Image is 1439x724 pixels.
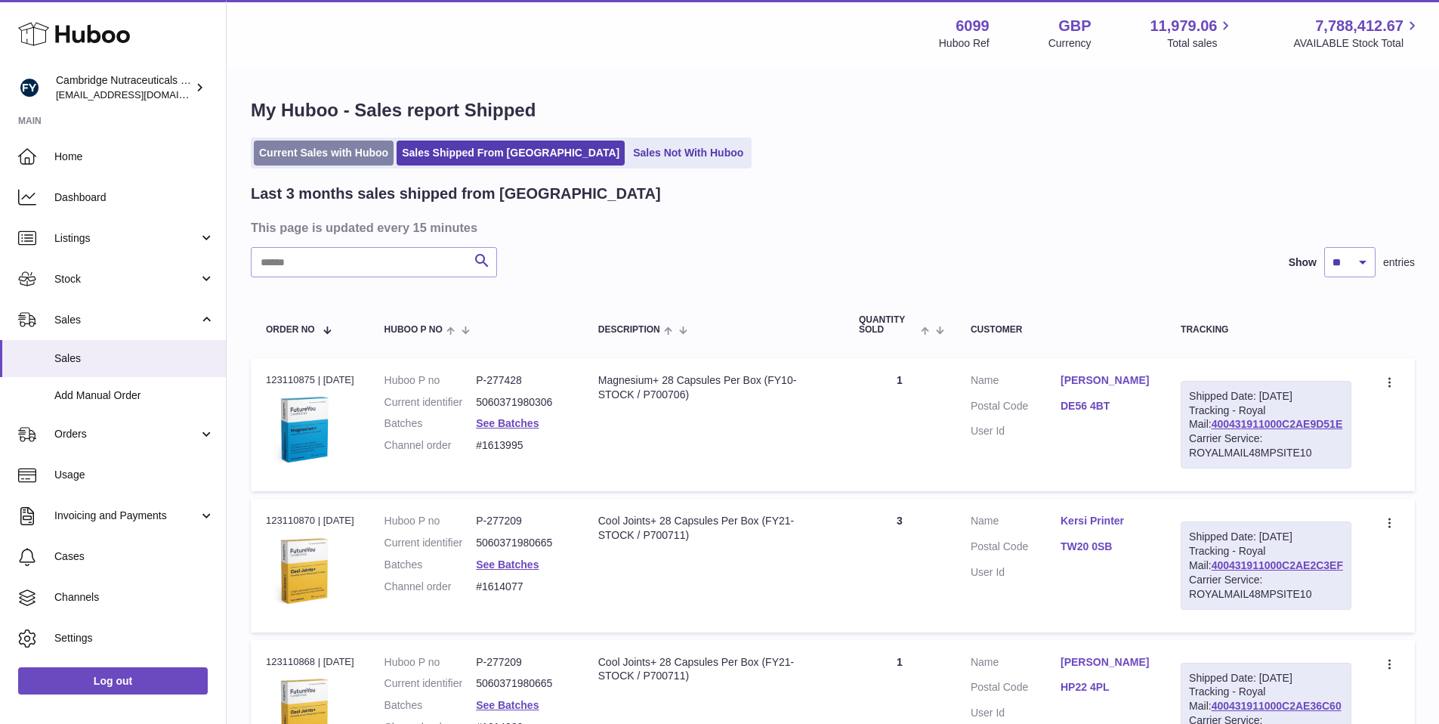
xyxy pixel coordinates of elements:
[384,536,477,550] dt: Current identifier
[1189,432,1343,460] div: Carrier Service: ROYALMAIL48MPSITE10
[1289,255,1317,270] label: Show
[476,655,568,670] dd: P-277209
[971,540,1061,558] dt: Postal Code
[598,373,829,402] div: Magnesium+ 28 Capsules Per Box (FY10-STOCK / P700706)
[956,16,990,36] strong: 6099
[844,499,956,632] td: 3
[1189,530,1343,544] div: Shipped Date: [DATE]
[1383,255,1415,270] span: entries
[54,590,215,605] span: Channels
[54,272,199,286] span: Stock
[384,655,477,670] dt: Huboo P no
[397,141,625,166] a: Sales Shipped From [GEOGRAPHIC_DATA]
[476,417,539,429] a: See Batches
[971,655,1061,673] dt: Name
[476,438,568,453] dd: #1613995
[266,655,354,669] div: 123110868 | [DATE]
[384,514,477,528] dt: Huboo P no
[54,509,199,523] span: Invoicing and Payments
[1061,655,1150,670] a: [PERSON_NAME]
[1150,16,1217,36] span: 11,979.06
[1189,671,1343,685] div: Shipped Date: [DATE]
[54,631,215,645] span: Settings
[1315,16,1403,36] span: 7,788,412.67
[18,667,208,695] a: Log out
[476,514,568,528] dd: P-277209
[384,676,477,691] dt: Current identifier
[384,438,477,453] dt: Channel order
[266,391,341,467] img: 1619447755.png
[1181,521,1351,609] div: Tracking - Royal Mail:
[476,699,539,711] a: See Batches
[971,424,1061,438] dt: User Id
[844,358,956,491] td: 1
[971,399,1061,417] dt: Postal Code
[971,565,1061,580] dt: User Id
[384,325,443,335] span: Huboo P no
[476,558,539,571] a: See Batches
[1061,514,1150,528] a: Kersi Printer
[54,150,215,164] span: Home
[1189,389,1343,404] div: Shipped Date: [DATE]
[476,395,568,410] dd: 5060371980306
[1293,36,1421,51] span: AVAILABLE Stock Total
[971,514,1061,532] dt: Name
[266,373,354,387] div: 123110875 | [DATE]
[971,706,1061,720] dt: User Id
[1061,399,1150,413] a: DE56 4BT
[251,184,661,204] h2: Last 3 months sales shipped from [GEOGRAPHIC_DATA]
[1061,680,1150,695] a: HP22 4PL
[476,676,568,691] dd: 5060371980665
[54,190,215,205] span: Dashboard
[1212,559,1343,571] a: 400431911000C2AE2C3EF
[54,468,215,482] span: Usage
[1150,16,1234,51] a: 11,979.06 Total sales
[266,514,354,528] div: 123110870 | [DATE]
[859,315,917,335] span: Quantity Sold
[1167,36,1234,51] span: Total sales
[54,313,199,327] span: Sales
[1181,381,1351,469] div: Tracking - Royal Mail:
[1061,373,1150,388] a: [PERSON_NAME]
[971,373,1061,391] dt: Name
[598,655,829,684] div: Cool Joints+ 28 Capsules Per Box (FY21-STOCK / P700711)
[384,698,477,713] dt: Batches
[18,76,41,99] img: huboo@camnutra.com
[384,558,477,572] dt: Batches
[54,351,215,366] span: Sales
[1061,540,1150,554] a: TW20 0SB
[254,141,394,166] a: Current Sales with Huboo
[1048,36,1092,51] div: Currency
[1058,16,1091,36] strong: GBP
[476,580,568,594] dd: #1614077
[1181,325,1351,335] div: Tracking
[971,325,1150,335] div: Customer
[56,88,222,101] span: [EMAIL_ADDRESS][DOMAIN_NAME]
[1212,700,1342,712] a: 400431911000C2AE36C60
[598,325,660,335] span: Description
[54,549,215,564] span: Cases
[251,98,1415,122] h1: My Huboo - Sales report Shipped
[1293,16,1421,51] a: 7,788,412.67 AVAILABLE Stock Total
[476,536,568,550] dd: 5060371980665
[939,36,990,51] div: Huboo Ref
[384,580,477,594] dt: Channel order
[384,395,477,410] dt: Current identifier
[476,373,568,388] dd: P-277428
[54,388,215,403] span: Add Manual Order
[384,416,477,431] dt: Batches
[1189,573,1343,602] div: Carrier Service: ROYALMAIL48MPSITE10
[598,514,829,543] div: Cool Joints+ 28 Capsules Per Box (FY21-STOCK / P700711)
[384,373,477,388] dt: Huboo P no
[628,141,749,166] a: Sales Not With Huboo
[54,427,199,441] span: Orders
[54,231,199,246] span: Listings
[266,533,341,608] img: 60991619191258.png
[251,219,1411,236] h3: This page is updated every 15 minutes
[266,325,315,335] span: Order No
[1212,418,1343,430] a: 400431911000C2AE9D51E
[971,680,1061,698] dt: Postal Code
[56,73,192,102] div: Cambridge Nutraceuticals Ltd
